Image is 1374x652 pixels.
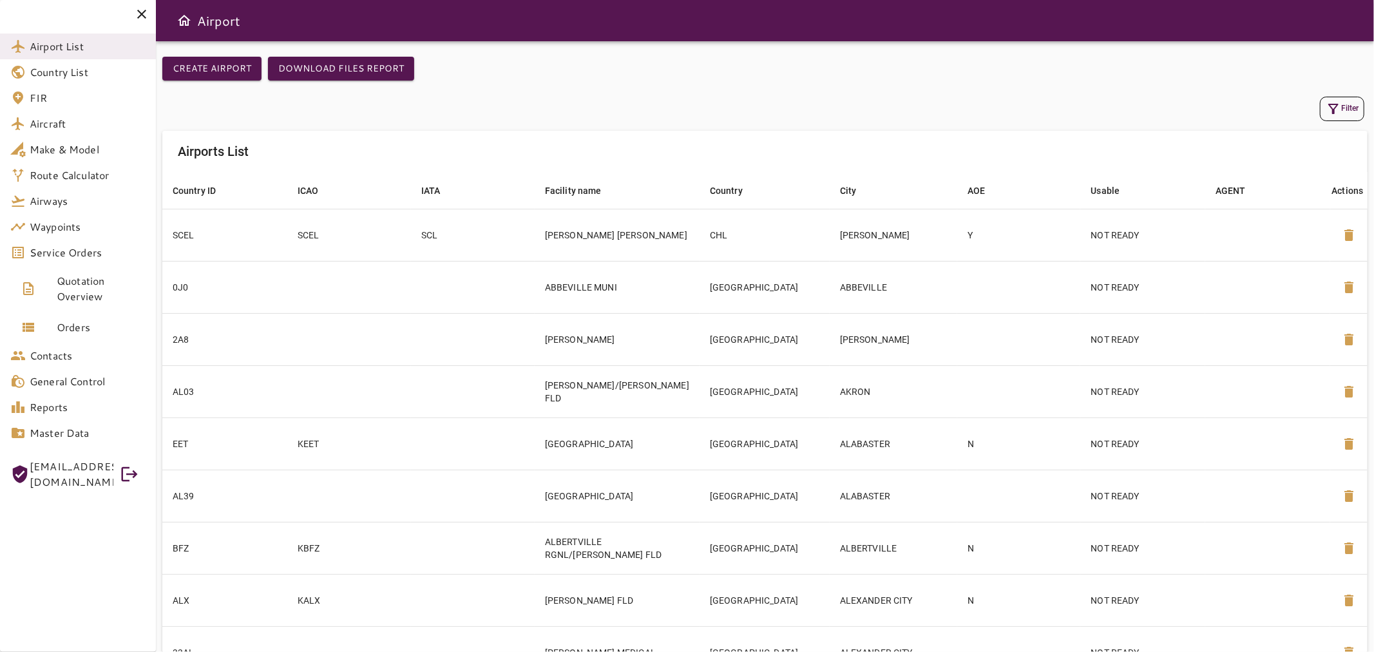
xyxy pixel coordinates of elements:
span: Airport List [30,39,146,54]
td: [PERSON_NAME] [535,313,700,365]
p: NOT READY [1091,594,1195,607]
td: [PERSON_NAME]/[PERSON_NAME] FLD [535,365,700,417]
td: ALEXANDER CITY [830,574,957,626]
button: Delete Airport [1333,428,1364,459]
button: Filter [1320,97,1364,121]
td: N [957,522,1080,574]
td: [PERSON_NAME] [830,209,957,261]
td: [PERSON_NAME] FLD [535,574,700,626]
button: Download Files Report [268,57,414,81]
td: [GEOGRAPHIC_DATA] [535,470,700,522]
td: BFZ [162,522,287,574]
p: NOT READY [1091,229,1195,242]
span: City [840,183,873,198]
td: 0J0 [162,261,287,313]
span: Airways [30,193,146,209]
span: Orders [57,320,146,335]
td: SCEL [162,209,287,261]
p: NOT READY [1091,333,1195,346]
p: NOT READY [1091,281,1195,294]
td: N [957,574,1080,626]
p: NOT READY [1091,490,1195,503]
h6: Airports List [178,141,249,162]
span: Usable [1091,183,1136,198]
span: Service Orders [30,245,146,260]
span: Waypoints [30,219,146,235]
td: KBFZ [287,522,411,574]
span: delete [1341,384,1357,399]
td: [PERSON_NAME] [830,313,957,365]
button: Delete Airport [1333,272,1364,303]
div: Country [710,183,743,198]
span: Facility name [545,183,618,198]
div: IATA [421,183,441,198]
td: N [957,417,1080,470]
p: NOT READY [1091,437,1195,450]
div: Facility name [545,183,602,198]
button: Delete Airport [1333,585,1364,616]
button: Delete Airport [1333,533,1364,564]
span: Quotation Overview [57,273,146,304]
td: 2A8 [162,313,287,365]
span: Contacts [30,348,146,363]
span: delete [1341,593,1357,608]
td: [GEOGRAPHIC_DATA] [700,313,830,365]
td: [GEOGRAPHIC_DATA] [700,365,830,417]
td: SCL [411,209,535,261]
td: AL03 [162,365,287,417]
button: Open drawer [171,8,197,34]
span: delete [1341,488,1357,504]
span: Country [710,183,759,198]
h6: Airport [197,10,241,31]
td: [GEOGRAPHIC_DATA] [700,574,830,626]
span: Country ID [173,183,233,198]
div: AGENT [1216,183,1246,198]
td: ALABASTER [830,417,957,470]
button: Create airport [162,57,262,81]
td: SCEL [287,209,411,261]
span: delete [1341,541,1357,556]
td: Y [957,209,1080,261]
span: IATA [421,183,457,198]
span: Aircraft [30,116,146,131]
td: ABBEVILLE [830,261,957,313]
td: [GEOGRAPHIC_DATA] [535,417,700,470]
p: NOT READY [1091,542,1195,555]
p: NOT READY [1091,385,1195,398]
td: AL39 [162,470,287,522]
span: Make & Model [30,142,146,157]
span: FIR [30,90,146,106]
td: EET [162,417,287,470]
td: ALX [162,574,287,626]
td: [GEOGRAPHIC_DATA] [700,417,830,470]
td: ALBERTVILLE [830,522,957,574]
td: [GEOGRAPHIC_DATA] [700,261,830,313]
span: [EMAIL_ADDRESS][DOMAIN_NAME] [30,459,113,490]
td: CHL [700,209,830,261]
button: Delete Airport [1333,324,1364,355]
span: General Control [30,374,146,389]
span: delete [1341,227,1357,243]
span: AOE [968,183,1002,198]
span: delete [1341,280,1357,295]
div: AOE [968,183,985,198]
span: Master Data [30,425,146,441]
span: Country List [30,64,146,80]
span: Route Calculator [30,168,146,183]
td: KALX [287,574,411,626]
button: Delete Airport [1333,376,1364,407]
td: ALABASTER [830,470,957,522]
button: Delete Airport [1333,220,1364,251]
span: delete [1341,332,1357,347]
div: Usable [1091,183,1120,198]
span: ICAO [298,183,336,198]
td: [GEOGRAPHIC_DATA] [700,522,830,574]
span: AGENT [1216,183,1263,198]
span: Reports [30,399,146,415]
button: Delete Airport [1333,481,1364,512]
div: ICAO [298,183,319,198]
td: AKRON [830,365,957,417]
span: delete [1341,436,1357,452]
td: [GEOGRAPHIC_DATA] [700,470,830,522]
div: Country ID [173,183,216,198]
